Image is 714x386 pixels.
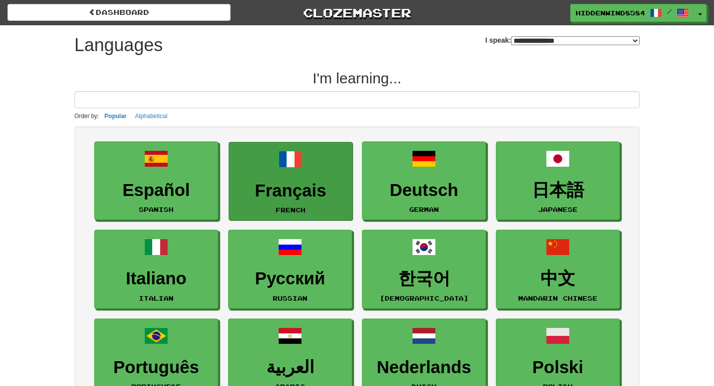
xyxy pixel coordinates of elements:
h3: Italiano [100,269,213,288]
a: HiddenWind8584 / [570,4,694,22]
h3: 日本語 [501,181,614,200]
h3: 한국어 [367,269,480,288]
a: 日本語Japanese [496,141,620,220]
button: Alphabetical [132,111,170,122]
small: French [276,206,305,213]
h3: Polski [501,358,614,377]
h2: I'm learning... [74,70,640,86]
a: EspañolSpanish [94,141,218,220]
select: I speak: [511,36,640,45]
small: [DEMOGRAPHIC_DATA] [380,295,469,302]
a: РусскийRussian [228,230,352,309]
h3: Français [234,181,347,200]
a: ItalianoItalian [94,230,218,309]
a: 中文Mandarin Chinese [496,230,620,309]
small: Russian [273,295,307,302]
h3: Nederlands [367,358,480,377]
small: Japanese [538,206,578,213]
span: HiddenWind8584 [576,8,645,17]
label: I speak: [485,35,640,45]
a: DeutschGerman [362,141,486,220]
h3: العربية [234,358,347,377]
h1: Languages [74,35,163,55]
small: Italian [139,295,174,302]
h3: Português [100,358,213,377]
small: German [409,206,439,213]
h3: Español [100,181,213,200]
a: dashboard [7,4,231,21]
small: Mandarin Chinese [518,295,597,302]
small: Spanish [139,206,174,213]
span: / [667,8,672,15]
a: Clozemaster [245,4,469,21]
h3: Русский [234,269,347,288]
h3: 中文 [501,269,614,288]
button: Popular [102,111,130,122]
a: 한국어[DEMOGRAPHIC_DATA] [362,230,486,309]
a: FrançaisFrench [229,142,353,221]
small: Order by: [74,113,99,120]
h3: Deutsch [367,181,480,200]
